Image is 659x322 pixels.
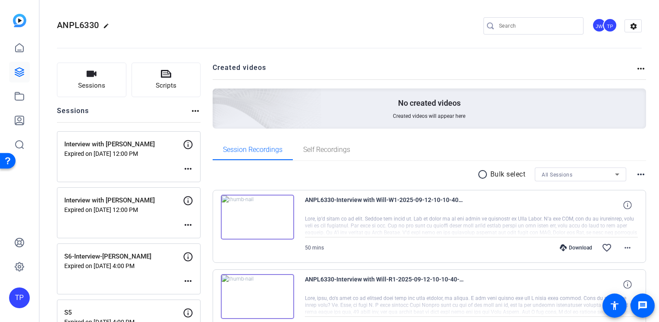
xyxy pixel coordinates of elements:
p: S5 [64,308,183,318]
span: Sessions [78,81,105,91]
mat-icon: edit [103,23,113,33]
p: Interview with [PERSON_NAME] [64,139,183,149]
button: Scripts [132,63,201,97]
span: Session Recordings [223,146,282,153]
span: Self Recordings [303,146,350,153]
img: blue-gradient.svg [13,14,26,27]
mat-icon: accessibility [609,300,620,311]
div: TP [603,18,617,32]
span: ANPL6330-Interview with Will-W1-2025-09-12-10-10-40-020-1 [305,195,464,215]
p: Expired on [DATE] 12:00 PM [64,150,183,157]
h2: Created videos [213,63,636,79]
mat-icon: more_horiz [183,164,193,174]
span: 50 mins [305,245,324,251]
div: JW [592,18,606,32]
mat-icon: radio_button_unchecked [477,169,490,180]
img: Creted videos background [116,3,322,190]
p: Interview with [PERSON_NAME] [64,196,183,205]
span: ANPL6330 [57,20,99,30]
mat-icon: more_horiz [183,220,193,230]
div: Download [555,244,596,251]
span: ANPL6330-Interview with Will-R1-2025-09-12-10-10-40-020-0 [305,274,464,295]
span: Scripts [156,81,176,91]
button: Sessions [57,63,126,97]
ngx-avatar: Justin Wilbur [592,18,607,33]
span: All Sessions [542,172,572,178]
mat-icon: more_horiz [190,106,201,116]
mat-icon: more_horiz [636,169,646,180]
p: No created videos [398,98,461,108]
img: thumb-nail [221,195,294,240]
mat-icon: favorite_border [602,243,612,253]
p: Expired on [DATE] 4:00 PM [64,262,183,269]
span: Created videos will appear here [393,113,465,120]
h2: Sessions [57,106,89,122]
p: Bulk select [490,169,526,180]
img: thumb-nail [221,274,294,319]
mat-icon: settings [625,20,642,33]
mat-icon: message [637,300,648,311]
ngx-avatar: Tommy Perez [603,18,618,33]
div: TP [9,287,30,308]
mat-icon: more_horiz [636,63,646,74]
mat-icon: more_horiz [622,243,633,253]
p: S6-Interview-[PERSON_NAME] [64,252,183,262]
p: Expired on [DATE] 12:00 PM [64,206,183,213]
mat-icon: more_horiz [183,276,193,286]
input: Search [499,21,577,31]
